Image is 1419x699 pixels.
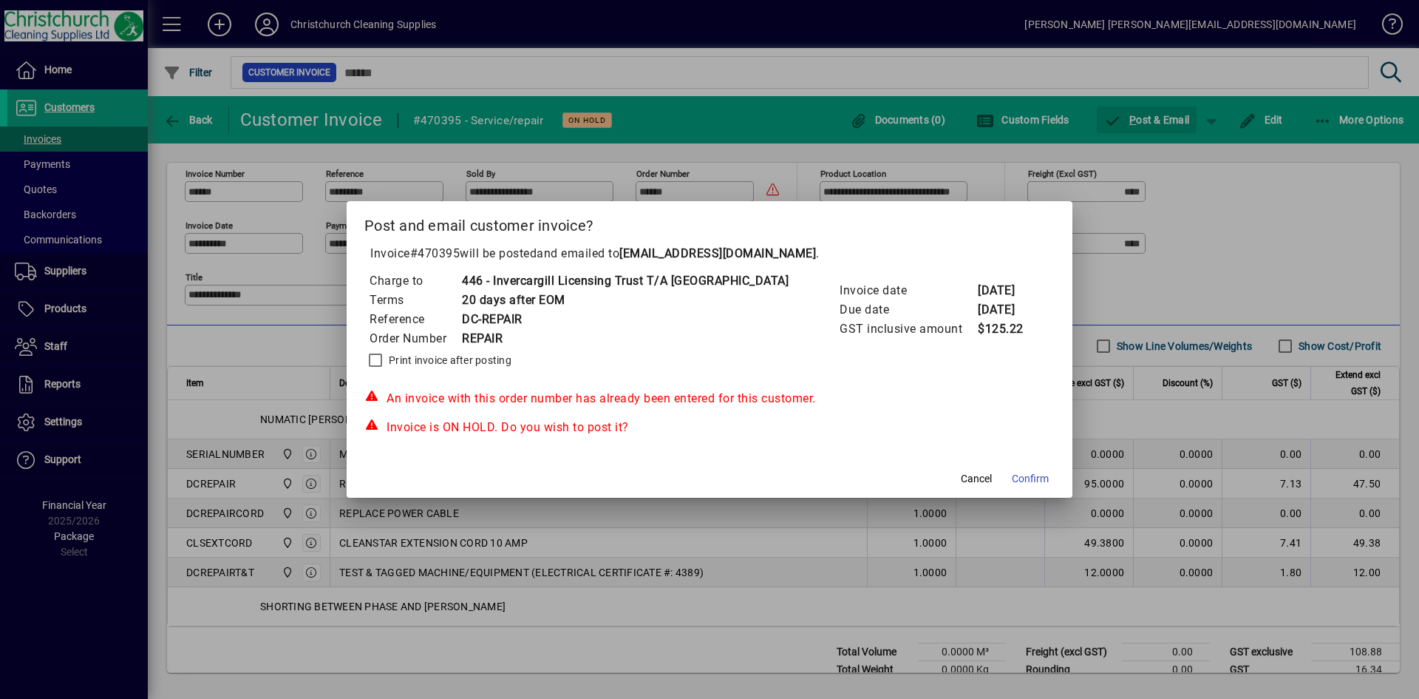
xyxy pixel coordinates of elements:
[977,320,1036,339] td: $125.22
[369,291,461,310] td: Terms
[839,281,977,300] td: Invoice date
[537,246,816,260] span: and emailed to
[1012,471,1049,487] span: Confirm
[839,300,977,320] td: Due date
[369,329,461,348] td: Order Number
[977,281,1036,300] td: [DATE]
[977,300,1036,320] td: [DATE]
[364,245,1055,263] p: Invoice will be posted .
[347,201,1072,244] h2: Post and email customer invoice?
[364,390,1055,408] div: An invoice with this order number has already been entered for this customer.
[953,465,1000,492] button: Cancel
[369,310,461,329] td: Reference
[839,320,977,339] td: GST inclusive amount
[410,246,460,260] span: #470395
[619,246,816,260] b: [EMAIL_ADDRESS][DOMAIN_NAME]
[386,353,511,368] label: Print invoice after posting
[461,310,789,329] td: DC-REPAIR
[364,419,1055,436] div: Invoice is ON HOLD. Do you wish to post it?
[961,471,992,487] span: Cancel
[369,271,461,291] td: Charge to
[461,291,789,310] td: 20 days after EOM
[461,329,789,348] td: REPAIR
[1006,465,1055,492] button: Confirm
[461,271,789,291] td: 446 - Invercargill Licensing Trust T/A [GEOGRAPHIC_DATA]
